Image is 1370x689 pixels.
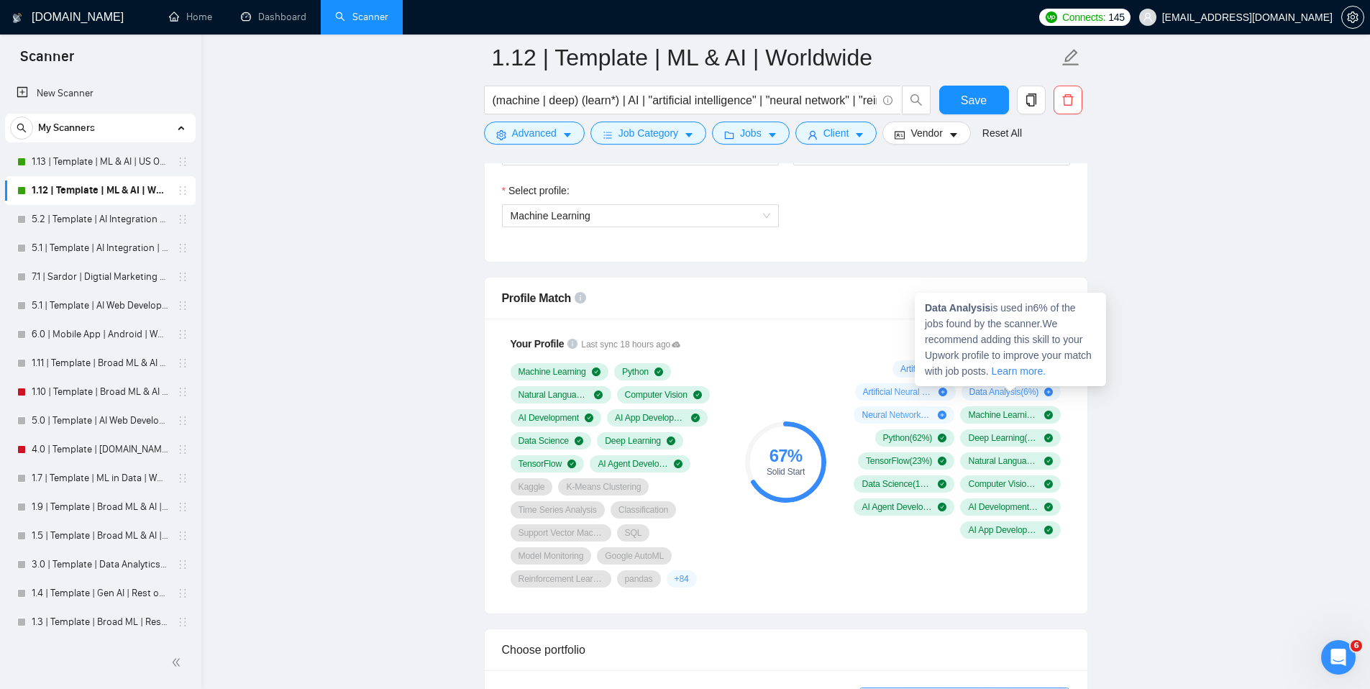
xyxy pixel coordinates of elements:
span: Profile Match [502,292,572,304]
span: check-circle [567,460,576,468]
div: I would like to reactivate my account [67,169,276,201]
span: Neural Network ( 6 %) [862,409,932,421]
a: homeHome [169,11,212,23]
span: check-circle [938,434,946,442]
button: go back [9,6,37,33]
span: Data Science ( 18 %) [862,478,932,490]
span: folder [724,129,734,140]
span: delete [1054,93,1082,106]
span: setting [1342,12,1364,23]
div: adrianoligarch@gmail.com says… [12,169,276,212]
span: TensorFlow [519,458,562,470]
div: We will reach out to your account manager and they will connect with you ASAP. [12,211,236,271]
a: 1.3 | Template | Broad ML | Rest of the World [32,608,168,636]
span: Machine Learning [519,366,586,378]
div: [DATE] [12,357,276,377]
span: Google AutoML [605,550,664,562]
button: search [902,86,931,114]
div: We will reach out to your account manager and they will connect with you ASAP. [23,220,224,263]
span: Select profile: [508,183,570,199]
span: Scanner [9,46,86,76]
span: holder [177,271,188,283]
span: holder [177,501,188,513]
span: check-circle [585,414,593,422]
span: AI Agent Development ( 13 %) [862,501,932,513]
button: delete [1054,86,1082,114]
img: Profile image for AI Assistant from GigRadar 📡 [41,8,64,31]
div: Hello there! [23,419,224,433]
span: check-circle [1044,457,1053,465]
input: Scanner name... [492,40,1059,76]
button: folderJobscaret-down [712,122,790,145]
span: Reinforcement Learning [519,573,603,585]
button: search [10,117,33,140]
span: SQL [625,527,642,539]
span: holder [177,444,188,455]
span: AI Development [519,412,579,424]
span: holder [177,329,188,340]
div: AI Assistant from GigRadar 📡 says… [12,41,276,169]
span: holder [177,300,188,311]
img: upwork-logo.png [1046,12,1057,23]
span: Time Series Analysis [519,504,597,516]
span: check-circle [592,368,600,376]
span: Connects: [1062,9,1105,25]
button: Home [225,6,252,33]
span: search [903,93,930,106]
div: Hello there!Thank you for reaching out 🙏​Could you please let us know which plan you are interest... [12,410,236,540]
div: AI Assistant from GigRadar 📡 says… [12,211,276,273]
a: 1.13 | Template | ML & AI | US Only [32,147,168,176]
div: Hello ☀️We will be happy to connect you with our Accounts team about to learn more about current ... [12,41,236,158]
span: Model Monitoring [519,550,584,562]
span: holder [177,415,188,426]
span: 6 [1351,640,1362,652]
span: holder [177,357,188,369]
div: We will be happy to connect you with our Accounts team about to learn more about current plans. [23,71,224,114]
span: setting [496,129,506,140]
span: caret-down [767,129,777,140]
span: AI App Development ( 6 %) [968,524,1038,536]
span: Jobs [740,125,762,141]
span: idcard [895,129,905,140]
span: caret-down [854,129,864,140]
span: AI Agent Development [598,458,668,470]
span: Computer Vision ( 14 %) [968,478,1038,490]
span: info-circle [883,96,892,105]
span: check-circle [1044,411,1053,419]
span: check-circle [1044,503,1053,511]
div: joined the conversation [89,380,216,393]
span: Artificial Intelligence ( 56 %) [900,363,971,375]
span: holder [177,588,188,599]
strong: Data Analysis [925,302,990,314]
span: Your Profile [511,338,565,350]
span: caret-down [949,129,959,140]
span: check-circle [938,457,946,465]
span: Computer Vision [625,389,688,401]
span: user [1143,12,1153,22]
span: Support Vector Machine [519,527,603,539]
span: check-circle [1044,480,1053,488]
div: We'll be back online [DATE] You'll get replies here and to . [23,281,224,337]
span: holder [177,242,188,254]
span: Job Category [618,125,678,141]
span: check-circle [938,503,946,511]
span: AI Development ( 7 %) [968,501,1038,513]
a: 1.10 | Template | Broad ML & AI | Worldwide [32,378,168,406]
span: info-circle [567,339,577,349]
div: You would like to renew your previous one, or are interested in other options? 😊 [23,489,224,531]
span: holder [177,214,188,225]
a: dashboardDashboard [241,11,306,23]
span: pandas [625,573,653,585]
span: holder [177,530,188,542]
span: My Scanners [38,114,95,142]
a: 1.5 | Template | Broad ML & AI | Big 5 [32,521,168,550]
img: Profile image for Dima [70,379,85,393]
a: 6.0 | Mobile App | Android | Worldwide [32,320,168,349]
a: 5.1 | Template | AI Integration | Worldwide [32,234,168,263]
div: Dima says… [12,377,276,410]
span: + 84 [675,573,689,585]
span: check-circle [575,437,583,445]
span: holder [177,386,188,398]
div: Choose portfolio [502,629,1070,670]
button: Scroll to bottom [132,460,156,485]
